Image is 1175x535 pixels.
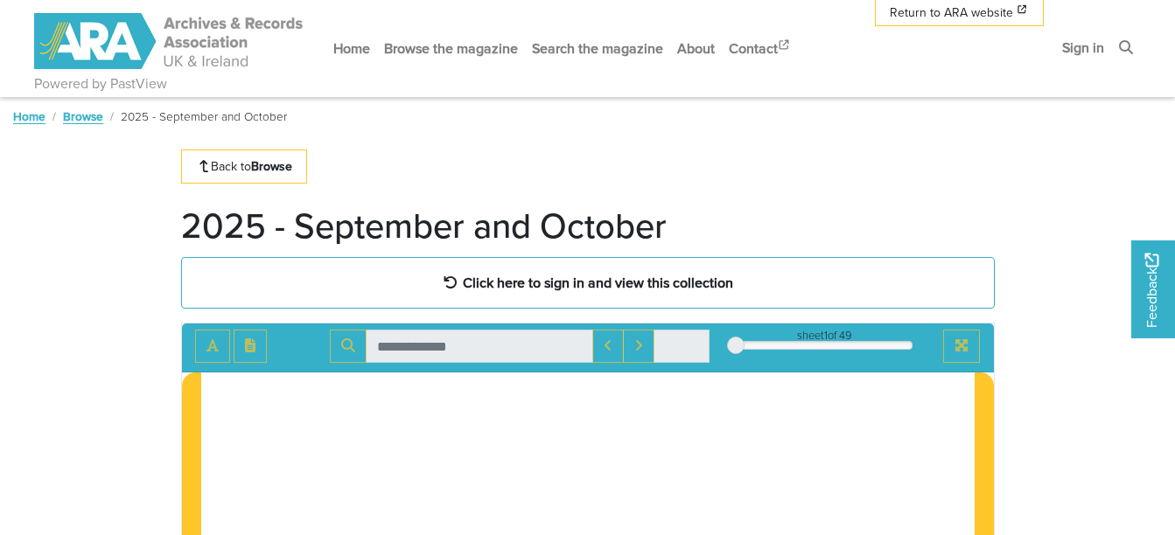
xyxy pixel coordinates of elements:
[330,330,367,363] button: Search
[525,25,670,72] a: Search the magazine
[34,3,305,80] a: ARA - ARC Magazine | Powered by PastView logo
[181,149,308,184] a: Back toBrowse
[463,273,733,292] strong: Click here to sign in and view this collection
[1131,240,1175,338] a: Would you like to provide feedback?
[251,157,292,175] strong: Browse
[592,330,624,363] button: Previous Match
[234,330,267,363] button: Open transcription window
[34,13,305,69] img: ARA - ARC Magazine | Powered by PastView
[1055,24,1111,71] a: Sign in
[13,108,45,125] a: Home
[34,73,167,94] a: Powered by PastView
[121,108,287,125] span: 2025 - September and October
[1142,254,1163,328] span: Feedback
[824,327,828,344] span: 1
[722,25,799,72] a: Contact
[890,3,1013,22] span: Return to ARA website
[181,257,995,309] a: Click here to sign in and view this collection
[181,205,667,247] h1: 2025 - September and October
[377,25,525,72] a: Browse the magazine
[670,25,722,72] a: About
[63,108,103,125] a: Browse
[943,330,980,363] button: Full screen mode
[326,25,377,72] a: Home
[366,330,593,363] input: Search for
[195,330,230,363] button: Toggle text selection (Alt+T)
[623,330,654,363] button: Next Match
[736,327,913,344] div: sheet of 49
